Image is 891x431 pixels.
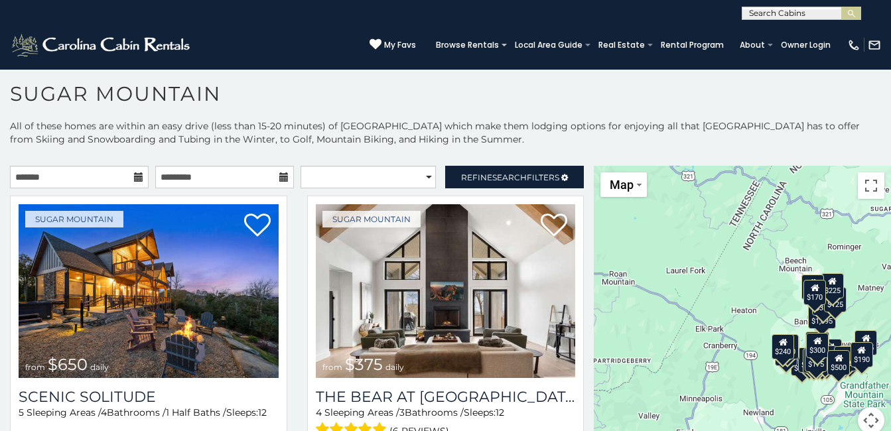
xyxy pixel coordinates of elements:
[385,362,404,372] span: daily
[316,204,576,378] a: The Bear At Sugar Mountain from $375 daily
[429,36,506,54] a: Browse Rentals
[322,211,421,227] a: Sugar Mountain
[316,204,576,378] img: The Bear At Sugar Mountain
[801,275,824,300] div: $240
[806,332,829,357] div: $190
[808,304,836,329] div: $1,095
[496,406,504,418] span: 12
[654,36,730,54] a: Rental Program
[805,347,827,372] div: $175
[258,406,267,418] span: 12
[19,388,279,406] a: Scenic Solitude
[828,350,851,375] div: $500
[244,212,271,240] a: Add to favorites
[772,334,794,359] div: $240
[600,172,647,197] button: Change map style
[384,39,416,51] span: My Favs
[461,172,559,182] span: Refine Filters
[835,346,857,371] div: $195
[370,38,416,52] a: My Favs
[316,406,322,418] span: 4
[819,339,842,364] div: $200
[858,172,884,199] button: Toggle fullscreen view
[19,406,24,418] span: 5
[821,273,844,298] div: $225
[166,406,226,418] span: 1 Half Baths /
[825,287,847,312] div: $125
[399,406,405,418] span: 3
[10,32,194,58] img: White-1-2.png
[492,172,527,182] span: Search
[316,388,576,406] a: The Bear At [GEOGRAPHIC_DATA]
[25,362,45,372] span: from
[322,362,342,372] span: from
[847,38,860,52] img: phone-regular-white.png
[610,178,634,192] span: Map
[855,330,878,355] div: $155
[316,388,576,406] h3: The Bear At Sugar Mountain
[508,36,589,54] a: Local Area Guide
[806,333,829,358] div: $300
[868,38,881,52] img: mail-regular-white.png
[90,362,109,372] span: daily
[48,355,88,374] span: $650
[25,211,123,227] a: Sugar Mountain
[803,348,825,373] div: $155
[851,342,873,367] div: $190
[733,36,772,54] a: About
[774,36,837,54] a: Owner Login
[345,355,383,374] span: $375
[445,166,584,188] a: RefineSearchFilters
[19,204,279,378] a: Scenic Solitude from $650 daily
[19,204,279,378] img: Scenic Solitude
[592,36,651,54] a: Real Estate
[541,212,567,240] a: Add to favorites
[804,280,827,305] div: $170
[101,406,107,418] span: 4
